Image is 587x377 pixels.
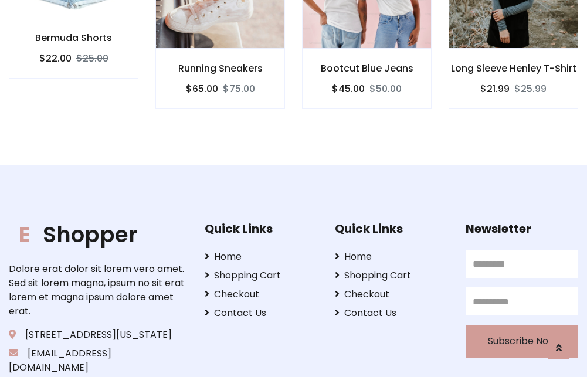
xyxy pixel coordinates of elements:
[76,52,108,65] del: $25.00
[335,306,447,320] a: Contact Us
[9,328,186,342] p: [STREET_ADDRESS][US_STATE]
[205,269,317,283] a: Shopping Cart
[369,82,402,96] del: $50.00
[205,306,317,320] a: Contact Us
[303,63,431,74] h6: Bootcut Blue Jeans
[335,222,447,236] h5: Quick Links
[9,222,186,247] h1: Shopper
[39,53,72,64] h6: $22.00
[156,63,284,74] h6: Running Sneakers
[335,269,447,283] a: Shopping Cart
[9,222,186,247] a: EShopper
[223,82,255,96] del: $75.00
[335,287,447,301] a: Checkout
[335,250,447,264] a: Home
[466,222,578,236] h5: Newsletter
[205,287,317,301] a: Checkout
[186,83,218,94] h6: $65.00
[466,325,578,358] button: Subscribe Now
[9,219,40,250] span: E
[205,250,317,264] a: Home
[449,63,578,74] h6: Long Sleeve Henley T-Shirt
[9,347,186,375] p: [EMAIL_ADDRESS][DOMAIN_NAME]
[9,32,138,43] h6: Bermuda Shorts
[9,262,186,318] p: Dolore erat dolor sit lorem vero amet. Sed sit lorem magna, ipsum no sit erat lorem et magna ipsu...
[332,83,365,94] h6: $45.00
[480,83,510,94] h6: $21.99
[514,82,547,96] del: $25.99
[205,222,317,236] h5: Quick Links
